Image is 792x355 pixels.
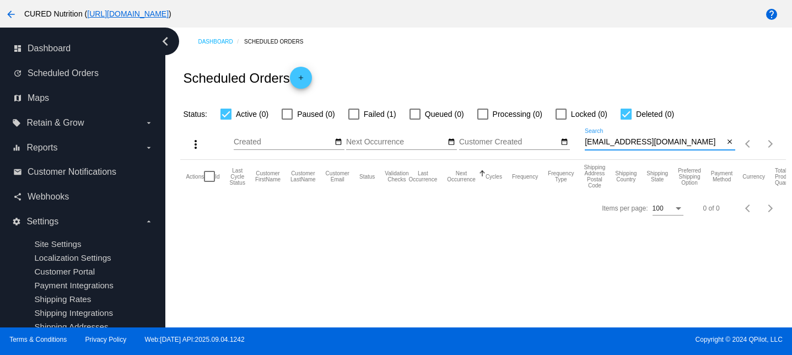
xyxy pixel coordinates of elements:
[157,33,174,50] i: chevron_left
[548,170,574,182] button: Change sorting for FrequencyType
[28,167,116,177] span: Customer Notifications
[448,138,455,147] mat-icon: date_range
[335,138,342,147] mat-icon: date_range
[198,33,244,50] a: Dashboard
[24,9,171,18] span: CURED Nutrition ( )
[409,170,438,182] button: Change sorting for LastOccurrenceUtc
[9,336,67,343] a: Terms & Conditions
[215,173,219,180] button: Change sorting for Id
[34,253,111,262] a: Localization Settings
[4,8,18,21] mat-icon: arrow_back
[297,107,335,121] span: Paused (0)
[13,192,22,201] i: share
[12,217,21,226] i: settings
[28,68,99,78] span: Scheduled Orders
[183,67,311,89] h2: Scheduled Orders
[234,138,333,147] input: Created
[726,138,734,147] mat-icon: close
[294,74,308,87] mat-icon: add
[737,197,759,219] button: Previous page
[493,107,542,121] span: Processing (0)
[724,137,735,148] button: Clear
[34,294,91,304] a: Shipping Rates
[255,170,281,182] button: Change sorting for CustomerFirstName
[13,188,153,206] a: share Webhooks
[26,217,58,227] span: Settings
[571,107,607,121] span: Locked (0)
[13,89,153,107] a: map Maps
[186,160,204,193] mat-header-cell: Actions
[646,170,668,182] button: Change sorting for ShippingState
[447,170,476,182] button: Change sorting for NextOccurrenceUtc
[12,143,21,152] i: equalizer
[34,239,81,249] a: Site Settings
[512,173,538,180] button: Change sorting for Frequency
[486,173,502,180] button: Change sorting for Cycles
[459,138,558,147] input: Customer Created
[13,168,22,176] i: email
[585,138,724,147] input: Search
[742,173,765,180] button: Change sorting for CurrencyIso
[678,168,701,186] button: Change sorting for PreferredShippingOption
[584,164,605,189] button: Change sorting for ShippingPostcode
[34,281,114,290] a: Payment Integrations
[290,170,316,182] button: Change sorting for CustomerLastName
[236,107,268,121] span: Active (0)
[145,336,245,343] a: Web:[DATE] API:2025.09.04.1242
[711,170,732,182] button: Change sorting for PaymentMethod.Type
[13,69,22,78] i: update
[13,44,22,53] i: dashboard
[13,64,153,82] a: update Scheduled Orders
[144,143,153,152] i: arrow_drop_down
[406,336,783,343] span: Copyright © 2024 QPilot, LLC
[13,94,22,103] i: map
[425,107,464,121] span: Queued (0)
[85,336,127,343] a: Privacy Policy
[765,8,778,21] mat-icon: help
[636,107,674,121] span: Deleted (0)
[653,205,683,213] mat-select: Items per page:
[615,170,637,182] button: Change sorting for ShippingCountry
[653,205,664,212] span: 100
[87,9,169,18] a: [URL][DOMAIN_NAME]
[13,40,153,57] a: dashboard Dashboard
[144,119,153,127] i: arrow_drop_down
[144,217,153,226] i: arrow_drop_down
[364,107,396,121] span: Failed (1)
[13,163,153,181] a: email Customer Notifications
[759,197,782,219] button: Next page
[189,138,202,151] mat-icon: more_vert
[244,33,313,50] a: Scheduled Orders
[26,118,84,128] span: Retain & Grow
[183,110,207,119] span: Status:
[26,143,57,153] span: Reports
[28,192,69,202] span: Webhooks
[602,205,648,212] div: Items per page:
[385,160,408,193] mat-header-cell: Validation Checks
[34,267,95,276] a: Customer Portal
[28,44,71,53] span: Dashboard
[737,133,759,155] button: Previous page
[359,173,375,180] button: Change sorting for Status
[759,133,782,155] button: Next page
[12,119,21,127] i: local_offer
[34,322,108,331] a: Shipping Addresses
[346,138,445,147] input: Next Occurrence
[326,170,349,182] button: Change sorting for CustomerEmail
[561,138,568,147] mat-icon: date_range
[703,205,720,212] div: 0 of 0
[230,168,245,186] button: Change sorting for LastProcessingCycleId
[34,308,113,318] a: Shipping Integrations
[28,93,49,103] span: Maps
